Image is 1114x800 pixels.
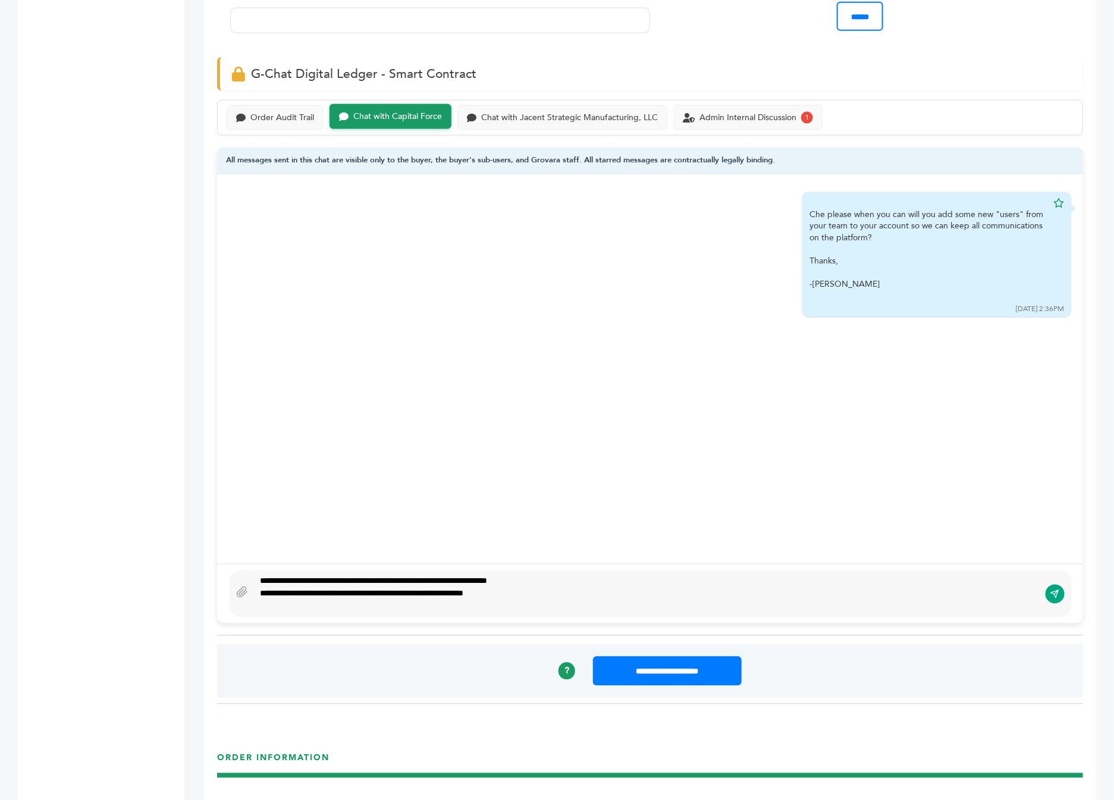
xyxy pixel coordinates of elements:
div: [DATE] 2:36PM [1016,304,1064,314]
div: Admin Internal Discussion [699,113,796,123]
div: -[PERSON_NAME] [809,278,1047,290]
div: All messages sent in this chat are visible only to the buyer, the buyer's sub-users, and Grovara ... [217,148,1083,174]
span: G-Chat Digital Ledger - Smart Contract [251,65,476,83]
div: Order Audit Trail [250,113,314,123]
a: ? [558,663,575,679]
div: 1 [801,112,813,124]
h3: ORDER INFORMATION [217,752,1083,773]
div: Chat with Capital Force [353,112,442,122]
div: Thanks, [809,255,1047,267]
div: Che please when you can will you add some new "users" from your team to your account so we can ke... [809,209,1047,302]
div: Chat with Jacent Strategic Manufacturing, LLC [481,113,658,123]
